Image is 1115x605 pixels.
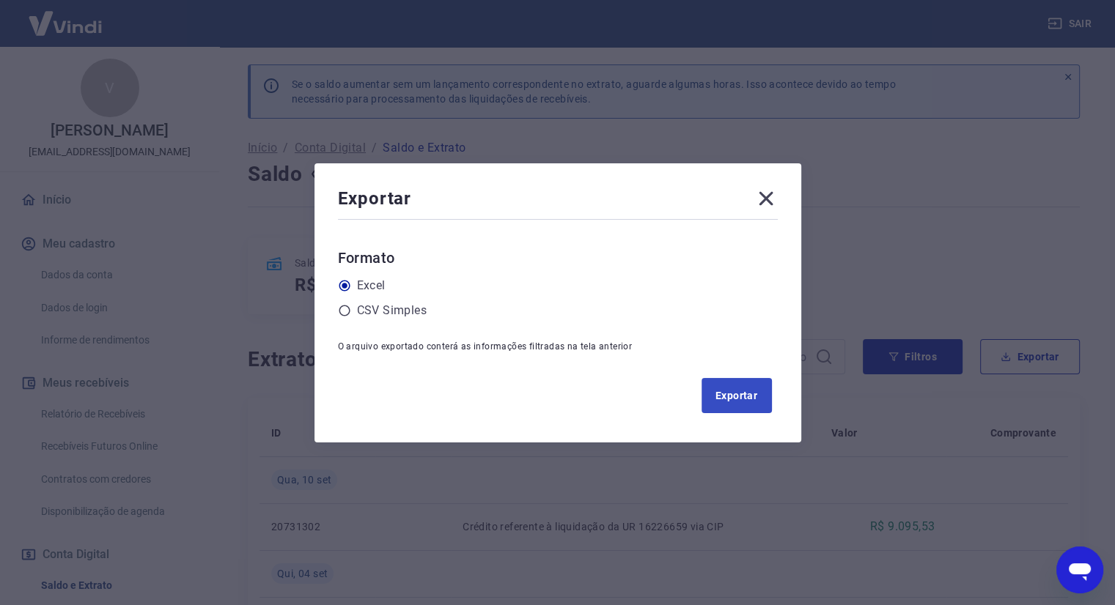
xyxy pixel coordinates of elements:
iframe: Botão para abrir a janela de mensagens [1056,546,1103,593]
label: CSV Simples [357,302,427,319]
label: Excel [357,277,386,294]
span: O arquivo exportado conterá as informações filtradas na tela anterior [338,341,633,352]
h6: Formato [338,246,778,270]
div: Exportar [338,187,778,216]
button: Exportar [702,378,772,413]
